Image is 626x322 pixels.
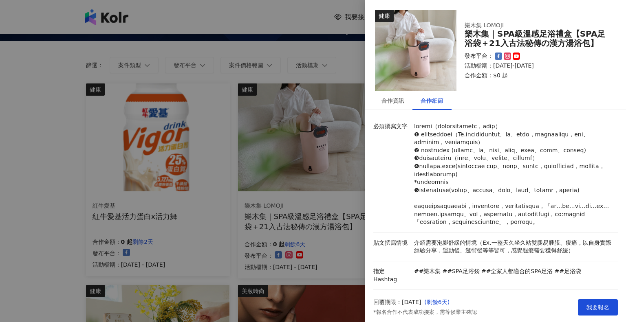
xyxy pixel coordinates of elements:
img: SPA級溫感足浴禮盒【SPA足浴袋＋21入古法秘傳の漢方湯浴包】 [375,10,456,91]
p: 必須撰寫文字 [373,123,410,131]
p: 回覆期限：[DATE] [373,298,421,307]
p: 指定 Hashtag [373,267,410,283]
p: loremi（dolorsitametc，adip） ❶ elitseddoei（Te.incididuntut、la、etdo，magnaaliqu，eni、adminim，veniamqui... [414,123,614,226]
div: 樂木集 LOMOJI [465,22,595,30]
p: 發布平台： [465,52,493,60]
p: 貼文撰寫情境 [373,239,410,247]
p: 合作金額： $0 起 [465,72,608,80]
span: 我要報名 [586,304,609,311]
p: ( 剩餘6天 ) [424,298,476,307]
p: ##足浴袋 [554,267,581,276]
p: ##樂木集 [414,267,441,276]
div: 樂木集｜SPA級溫感足浴禮盒【SPA足浴袋＋21入古法秘傳の漢方湯浴包】 [465,29,608,48]
button: 我要報名 [578,299,618,315]
p: 活動檔期：[DATE]-[DATE] [465,62,608,70]
div: 健康 [375,10,394,22]
div: 合作細節 [421,96,443,105]
p: ##全家人都適合的SPA足浴 [481,267,553,276]
p: *報名合作不代表成功接案，需等候業主確認 [373,309,477,316]
div: 合作資訊 [381,96,404,105]
p: 介紹需要泡腳舒緩的情境（Ex.一整天久坐久站雙腿易腫脹、痠痛，以自身實際經驗分享，運動後、逛街後等等皆可，感覺腿痠需要獲得舒緩） [414,239,614,255]
p: ##SPA足浴袋 [442,267,479,276]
